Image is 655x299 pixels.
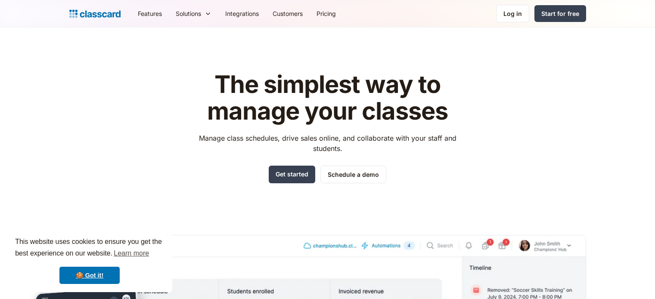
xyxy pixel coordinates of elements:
[320,166,386,183] a: Schedule a demo
[218,4,266,23] a: Integrations
[503,9,522,18] div: Log in
[310,4,343,23] a: Pricing
[59,267,120,284] a: dismiss cookie message
[131,4,169,23] a: Features
[541,9,579,18] div: Start for free
[496,5,529,22] a: Log in
[169,4,218,23] div: Solutions
[69,8,121,20] a: home
[191,133,464,154] p: Manage class schedules, drive sales online, and collaborate with your staff and students.
[176,9,201,18] div: Solutions
[112,247,150,260] a: learn more about cookies
[534,5,586,22] a: Start for free
[191,71,464,124] h1: The simplest way to manage your classes
[266,4,310,23] a: Customers
[7,228,172,292] div: cookieconsent
[269,166,315,183] a: Get started
[15,237,164,260] span: This website uses cookies to ensure you get the best experience on our website.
